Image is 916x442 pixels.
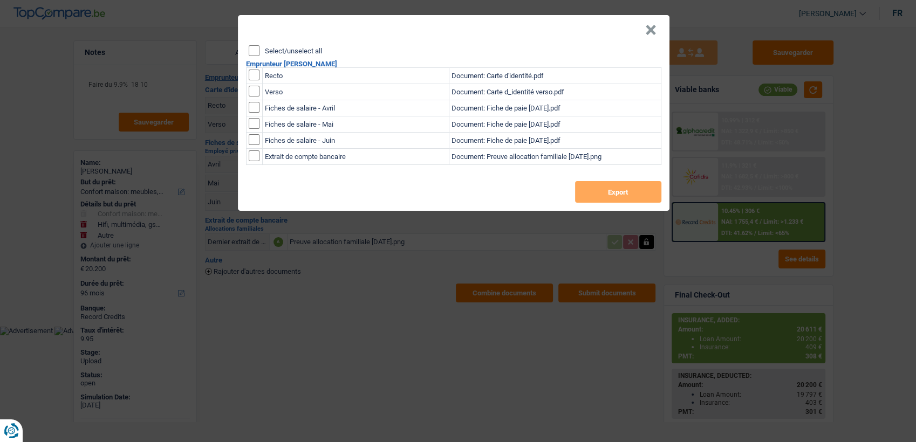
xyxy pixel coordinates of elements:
label: Select/unselect all [265,47,322,54]
td: Document: Fiche de paie [DATE].pdf [449,100,661,116]
td: Extrait de compte bancaire [262,149,449,165]
td: Fiches de salaire - Mai [262,116,449,133]
button: Export [575,181,661,203]
td: Document: Preuve allocation familiale [DATE].png [449,149,661,165]
button: Close [645,25,657,36]
td: Document: Fiche de paie [DATE].pdf [449,116,661,133]
td: Fiches de salaire - Juin [262,133,449,149]
td: Document: Fiche de paie [DATE].pdf [449,133,661,149]
td: Recto [262,68,449,84]
td: Document: Carte d'identité.pdf [449,68,661,84]
td: Verso [262,84,449,100]
td: Document: Carte d_identité verso.pdf [449,84,661,100]
h2: Emprunteur [PERSON_NAME] [246,60,661,67]
td: Fiches de salaire - Avril [262,100,449,116]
